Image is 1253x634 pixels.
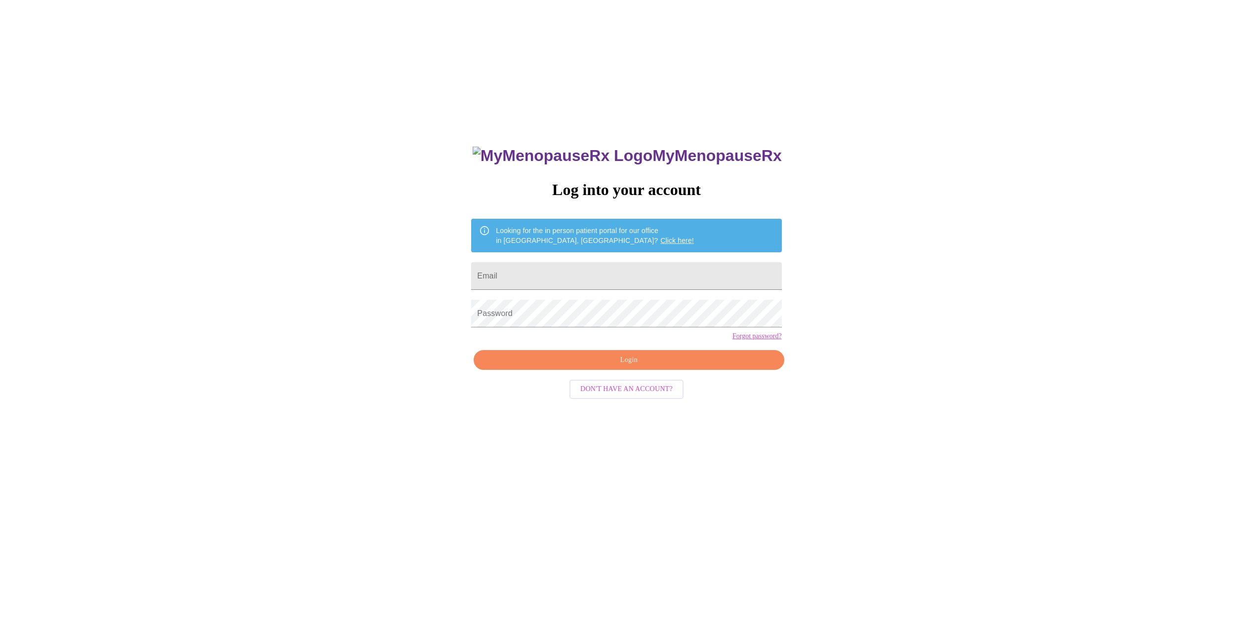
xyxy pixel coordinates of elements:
[567,384,686,393] a: Don't have an account?
[660,237,694,244] a: Click here!
[496,222,694,249] div: Looking for the in person patient portal for our office in [GEOGRAPHIC_DATA], [GEOGRAPHIC_DATA]?
[485,354,772,366] span: Login
[580,383,673,396] span: Don't have an account?
[471,181,781,199] h3: Log into your account
[473,147,782,165] h3: MyMenopauseRx
[569,380,684,399] button: Don't have an account?
[732,332,782,340] a: Forgot password?
[473,147,652,165] img: MyMenopauseRx Logo
[474,350,784,370] button: Login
